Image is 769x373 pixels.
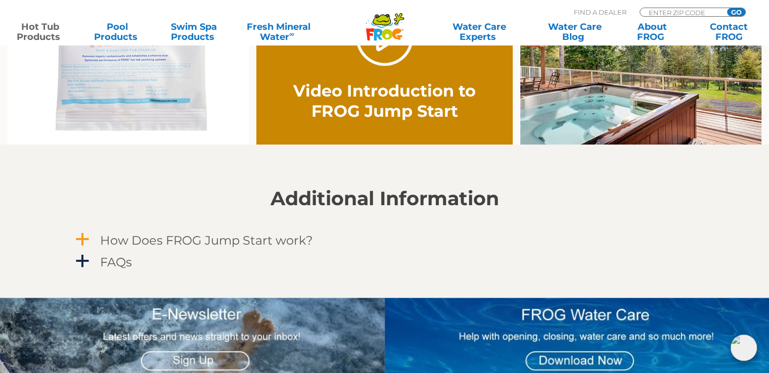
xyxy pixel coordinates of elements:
[282,81,487,121] h2: Video Introduction to FROG Jump Start
[100,255,132,269] h4: FAQs
[430,22,528,42] a: Water CareExperts
[75,232,90,247] span: a
[289,30,294,38] sup: ∞
[10,22,70,42] a: Hot TubProducts
[87,22,147,42] a: PoolProducts
[727,8,745,16] input: GO
[241,22,316,42] a: Fresh MineralWater∞
[74,231,696,250] a: a How Does FROG Jump Start work?
[75,254,90,269] span: a
[574,8,626,17] p: Find A Dealer
[699,22,759,42] a: ContactFROG
[622,22,682,42] a: AboutFROG
[545,22,605,42] a: Water CareBlog
[74,253,696,271] a: a FAQs
[100,234,313,247] h4: How Does FROG Jump Start work?
[164,22,224,42] a: Swim SpaProducts
[731,335,757,361] img: openIcon
[648,8,716,17] input: Zip Code Form
[74,188,696,210] h2: Additional Information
